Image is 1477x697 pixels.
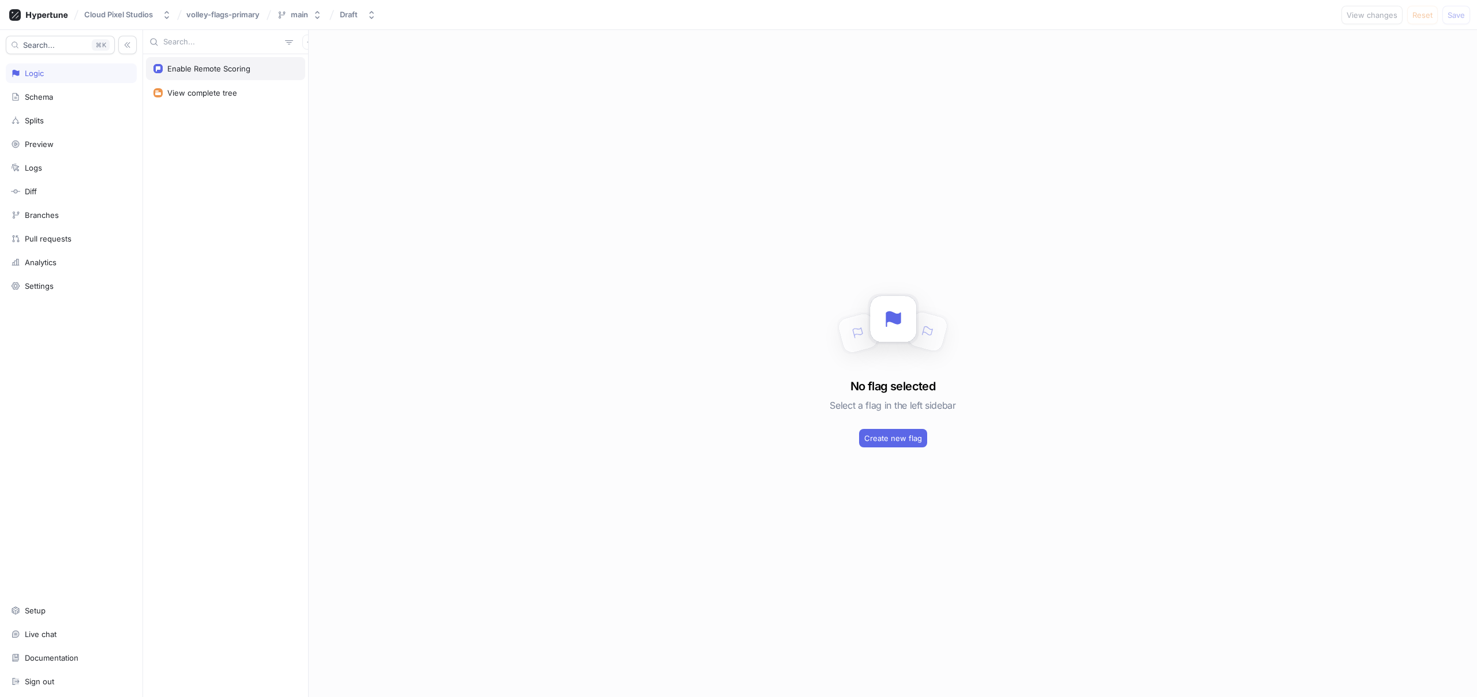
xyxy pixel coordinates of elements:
[163,36,280,48] input: Search...
[272,5,327,24] button: main
[25,677,54,686] div: Sign out
[1407,6,1438,24] button: Reset
[25,653,78,662] div: Documentation
[6,36,115,54] button: Search...K
[830,395,955,416] h5: Select a flag in the left sidebar
[25,69,44,78] div: Logic
[25,210,59,220] div: Branches
[1341,6,1403,24] button: View changes
[6,648,137,668] a: Documentation
[25,630,57,639] div: Live chat
[92,39,110,51] div: K
[291,10,308,20] div: main
[186,10,260,18] span: volley-flags-primary
[25,140,54,149] div: Preview
[864,435,922,442] span: Create new flag
[167,88,237,97] div: View complete tree
[1412,12,1433,18] span: Reset
[25,606,46,615] div: Setup
[80,5,176,24] button: Cloud Pixel Studios
[25,234,72,243] div: Pull requests
[25,281,54,291] div: Settings
[25,163,42,172] div: Logs
[335,5,381,24] button: Draft
[1442,6,1470,24] button: Save
[84,10,153,20] div: Cloud Pixel Studios
[340,10,358,20] div: Draft
[23,42,55,48] span: Search...
[25,116,44,125] div: Splits
[1347,12,1397,18] span: View changes
[1448,12,1465,18] span: Save
[859,429,927,447] button: Create new flag
[850,378,935,395] h3: No flag selected
[25,92,53,101] div: Schema
[25,187,37,196] div: Diff
[167,64,250,73] div: Enable Remote Scoring
[25,258,57,267] div: Analytics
